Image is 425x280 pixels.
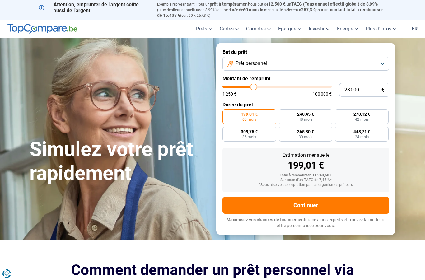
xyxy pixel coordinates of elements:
div: Sur base d'un TAEG de 7,45 %* [227,178,384,182]
span: 365,30 € [297,129,314,134]
a: Cartes [216,20,242,38]
span: prêt à tempérament [210,2,249,7]
span: 448,71 € [353,129,370,134]
span: 1 250 € [222,92,236,96]
span: 30 mois [299,135,312,139]
div: 199,01 € [227,161,384,170]
label: But du prêt [222,49,389,55]
span: 24 mois [355,135,369,139]
a: Prêts [192,20,216,38]
div: Total à rembourser: 11 940,60 € [227,173,384,178]
span: fixe [193,7,200,12]
span: 48 mois [299,118,312,121]
a: Investir [305,20,333,38]
span: 42 mois [355,118,369,121]
p: grâce à nos experts et trouvez la meilleure offre personnalisée pour vous. [222,217,389,229]
button: Prêt personnel [222,57,389,71]
label: Durée du prêt [222,102,389,108]
span: 309,75 € [241,129,258,134]
p: Attention, emprunter de l'argent coûte aussi de l'argent. [39,2,150,13]
span: Prêt personnel [236,60,267,67]
span: 270,12 € [353,112,370,116]
h1: Simulez votre prêt rapidement [30,138,209,185]
img: TopCompare [7,24,77,34]
span: € [381,87,384,93]
span: 257,3 € [301,7,315,12]
a: Énergie [333,20,362,38]
button: Continuer [222,197,389,214]
span: 240,45 € [297,112,314,116]
span: TAEG (Taux annuel effectif global) de 8,99% [291,2,378,7]
span: 36 mois [242,135,256,139]
label: Montant de l'emprunt [222,76,389,82]
span: 100 000 € [313,92,332,96]
a: Plus d'infos [362,20,400,38]
span: montant total à rembourser de 15.438 € [157,7,383,18]
a: Comptes [242,20,274,38]
div: *Sous réserve d'acceptation par les organismes prêteurs [227,183,384,187]
span: Maximisez vos chances de financement [227,217,305,222]
span: 60 mois [242,118,256,121]
p: Exemple représentatif : Pour un tous but de , un (taux débiteur annuel de 8,99%) et une durée de ... [157,2,386,18]
a: fr [408,20,421,38]
div: Estimation mensuelle [227,153,384,158]
span: 12.500 € [268,2,285,7]
a: Épargne [274,20,305,38]
span: 60 mois [243,7,259,12]
span: 199,01 € [241,112,258,116]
